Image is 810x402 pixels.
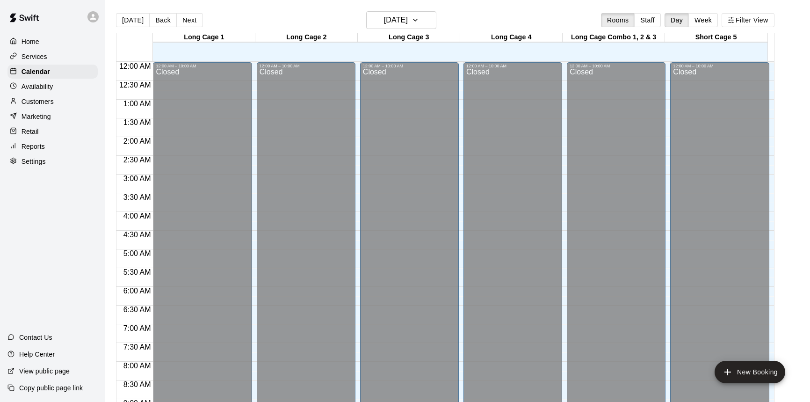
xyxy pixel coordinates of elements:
[673,64,766,68] div: 12:00 AM – 10:00 AM
[7,95,98,109] a: Customers
[634,13,661,27] button: Staff
[121,231,153,239] span: 4:30 AM
[466,64,559,68] div: 12:00 AM – 10:00 AM
[121,306,153,314] span: 6:30 AM
[116,13,150,27] button: [DATE]
[121,324,153,332] span: 7:00 AM
[22,67,50,76] p: Calendar
[121,118,153,126] span: 1:30 AM
[563,33,665,42] div: Long Cage Combo 1, 2 & 3
[156,64,249,68] div: 12:00 AM – 10:00 AM
[121,212,153,220] span: 4:00 AM
[7,110,98,124] a: Marketing
[260,64,353,68] div: 12:00 AM – 10:00 AM
[7,35,98,49] a: Home
[121,193,153,201] span: 3:30 AM
[121,156,153,164] span: 2:30 AM
[121,249,153,257] span: 5:00 AM
[665,13,689,27] button: Day
[7,124,98,139] a: Retail
[7,80,98,94] a: Availability
[153,33,255,42] div: Long Cage 1
[22,97,54,106] p: Customers
[149,13,177,27] button: Back
[460,33,563,42] div: Long Cage 4
[121,380,153,388] span: 8:30 AM
[121,362,153,370] span: 8:00 AM
[7,50,98,64] a: Services
[7,139,98,153] a: Reports
[121,287,153,295] span: 6:00 AM
[255,33,358,42] div: Long Cage 2
[688,13,718,27] button: Week
[121,137,153,145] span: 2:00 AM
[121,268,153,276] span: 5:30 AM
[715,361,785,383] button: add
[665,33,767,42] div: Short Cage 5
[722,13,774,27] button: Filter View
[22,52,47,61] p: Services
[19,333,52,342] p: Contact Us
[19,383,83,393] p: Copy public page link
[7,65,98,79] a: Calendar
[570,64,663,68] div: 12:00 AM – 10:00 AM
[363,64,456,68] div: 12:00 AM – 10:00 AM
[7,154,98,168] a: Settings
[366,11,436,29] button: [DATE]
[22,37,39,46] p: Home
[22,82,53,91] p: Availability
[22,157,46,166] p: Settings
[117,81,153,89] span: 12:30 AM
[22,112,51,121] p: Marketing
[601,13,635,27] button: Rooms
[358,33,460,42] div: Long Cage 3
[19,366,70,376] p: View public page
[176,13,202,27] button: Next
[117,62,153,70] span: 12:00 AM
[19,350,55,359] p: Help Center
[121,100,153,108] span: 1:00 AM
[22,127,39,136] p: Retail
[121,343,153,351] span: 7:30 AM
[22,142,45,151] p: Reports
[121,175,153,183] span: 3:00 AM
[384,14,408,27] h6: [DATE]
